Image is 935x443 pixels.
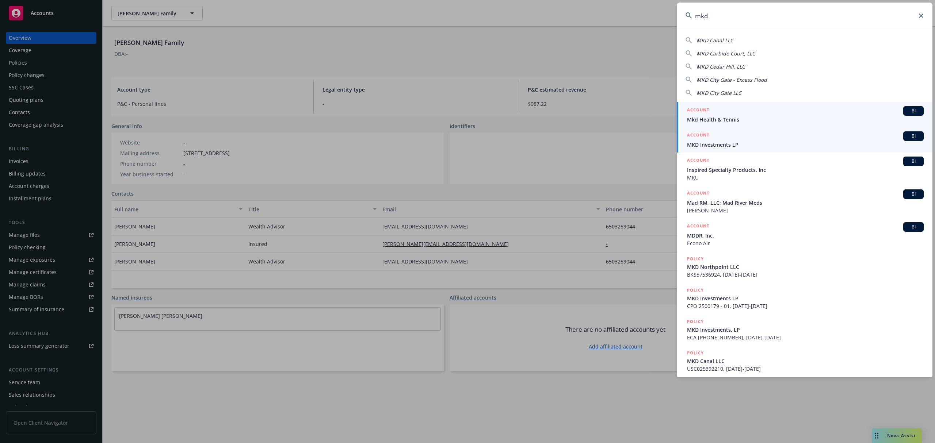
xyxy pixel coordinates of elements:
[906,158,921,165] span: BI
[677,314,932,345] a: POLICYMKD Investments, LPECA [PHONE_NUMBER], [DATE]-[DATE]
[687,239,924,247] span: Econo Air
[687,166,924,174] span: Inspired Specialty Products, Inc
[687,302,924,310] span: CPO 2500179 - 01, [DATE]-[DATE]
[687,334,924,341] span: ECA [PHONE_NUMBER], [DATE]-[DATE]
[687,271,924,278] span: BKS57536924, [DATE]-[DATE]
[687,263,924,271] span: MKD Northpoint LLC
[677,3,932,29] input: Search...
[687,199,924,207] span: Mad RM, LLC; Mad River Meds
[687,357,924,365] span: MKD Canal LLC
[687,207,924,214] span: [PERSON_NAME]
[687,141,924,149] span: MKD Investments LP
[687,189,709,198] h5: ACCOUNT
[906,191,921,197] span: BI
[677,218,932,251] a: ACCOUNTBIMDDR, Inc.Econo Air
[677,153,932,185] a: ACCOUNTBIInspired Specialty Products, IncMKU
[677,282,932,314] a: POLICYMKD Investments LPCPO 2500179 - 01, [DATE]-[DATE]
[677,102,932,127] a: ACCOUNTBIMkd Health & Tennis
[677,127,932,153] a: ACCOUNTBIMKD Investments LP
[906,108,921,114] span: BI
[687,116,924,123] span: Mkd Health & Tennis
[697,76,767,83] span: MKD City Gate - Excess Flood
[697,63,745,70] span: MKD Cedar Hill, LLC
[677,345,932,377] a: POLICYMKD Canal LLCUSC025392210, [DATE]-[DATE]
[677,251,932,282] a: POLICYMKD Northpoint LLCBKS57536924, [DATE]-[DATE]
[687,131,709,140] h5: ACCOUNT
[687,286,704,294] h5: POLICY
[687,349,704,357] h5: POLICY
[687,222,709,231] h5: ACCOUNT
[687,326,924,334] span: MKD Investments, LP
[687,232,924,239] span: MDDR, Inc.
[697,37,733,44] span: MKD Canal LLC
[687,294,924,302] span: MKD Investments LP
[906,133,921,139] span: BI
[687,157,709,165] h5: ACCOUNT
[697,89,741,96] span: MKD City Gate LLC
[687,318,704,325] h5: POLICY
[697,50,755,57] span: MKD Carbide Court, LLC
[687,174,924,181] span: MKU
[687,106,709,115] h5: ACCOUNT
[677,185,932,218] a: ACCOUNTBIMad RM, LLC; Mad River Meds[PERSON_NAME]
[687,365,924,373] span: USC025392210, [DATE]-[DATE]
[687,255,704,262] h5: POLICY
[906,224,921,230] span: BI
